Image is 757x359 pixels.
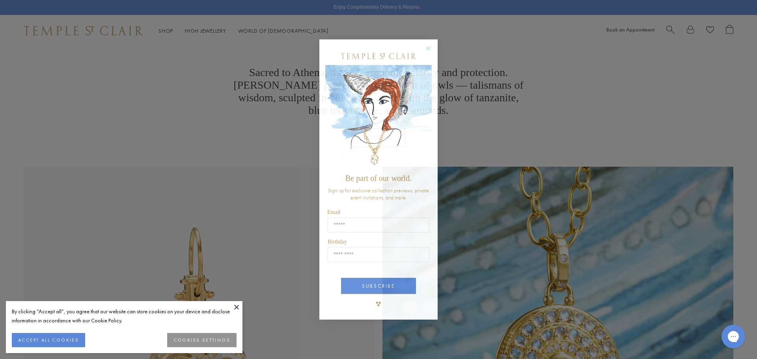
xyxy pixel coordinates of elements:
[328,218,429,233] input: Email
[327,209,340,215] span: Email
[341,278,416,294] button: SUBSCRIBE
[427,47,437,57] button: Close dialog
[718,322,749,351] iframe: Gorgias live chat messenger
[12,307,237,325] div: By clicking “Accept all”, you agree that our website can store cookies on your device and disclos...
[328,239,347,245] span: Birthday
[345,174,412,182] span: Be part of our world.
[167,333,237,347] button: COOKIES SETTINGS
[371,296,386,312] img: TSC
[341,53,416,59] img: Temple St. Clair
[328,187,429,201] span: Sign up for exclusive collection previews, private event invitations, and more.
[12,333,85,347] button: ACCEPT ALL COOKIES
[325,65,432,170] img: c4a9eb12-d91a-4d4a-8ee0-386386f4f338.jpeg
